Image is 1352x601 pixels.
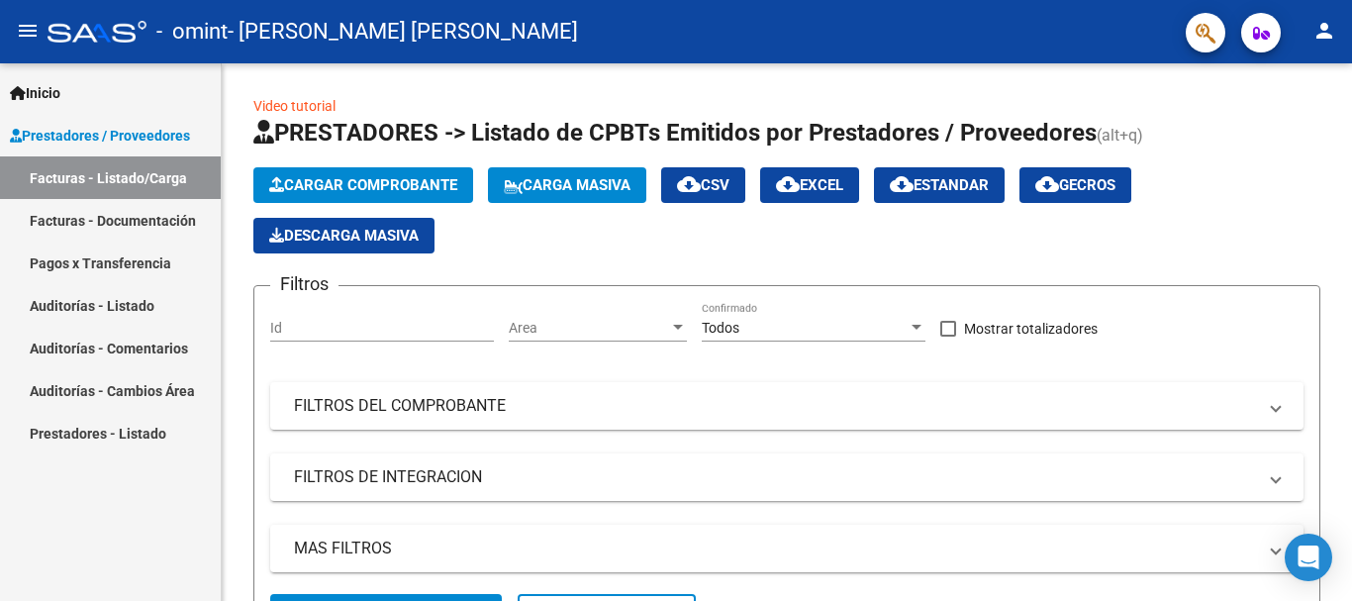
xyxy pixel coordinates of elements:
[1097,126,1143,145] span: (alt+q)
[1035,176,1115,194] span: Gecros
[1035,172,1059,196] mat-icon: cloud_download
[677,176,729,194] span: CSV
[10,125,190,147] span: Prestadores / Proveedores
[253,98,336,114] a: Video tutorial
[294,395,1256,417] mat-panel-title: FILTROS DEL COMPROBANTE
[270,382,1304,430] mat-expansion-panel-header: FILTROS DEL COMPROBANTE
[776,176,843,194] span: EXCEL
[1019,167,1131,203] button: Gecros
[156,10,228,53] span: - omint
[16,19,40,43] mat-icon: menu
[228,10,578,53] span: - [PERSON_NAME] [PERSON_NAME]
[294,538,1256,559] mat-panel-title: MAS FILTROS
[890,176,989,194] span: Estandar
[253,119,1097,147] span: PRESTADORES -> Listado de CPBTs Emitidos por Prestadores / Proveedores
[702,320,739,336] span: Todos
[776,172,800,196] mat-icon: cloud_download
[270,525,1304,572] mat-expansion-panel-header: MAS FILTROS
[1312,19,1336,43] mat-icon: person
[874,167,1005,203] button: Estandar
[269,227,419,245] span: Descarga Masiva
[890,172,914,196] mat-icon: cloud_download
[269,176,457,194] span: Cargar Comprobante
[677,172,701,196] mat-icon: cloud_download
[760,167,859,203] button: EXCEL
[253,218,435,253] button: Descarga Masiva
[253,167,473,203] button: Cargar Comprobante
[294,466,1256,488] mat-panel-title: FILTROS DE INTEGRACION
[253,218,435,253] app-download-masive: Descarga masiva de comprobantes (adjuntos)
[964,317,1098,341] span: Mostrar totalizadores
[270,270,338,298] h3: Filtros
[270,453,1304,501] mat-expansion-panel-header: FILTROS DE INTEGRACION
[10,82,60,104] span: Inicio
[509,320,669,337] span: Area
[504,176,630,194] span: Carga Masiva
[488,167,646,203] button: Carga Masiva
[661,167,745,203] button: CSV
[1285,534,1332,581] div: Open Intercom Messenger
